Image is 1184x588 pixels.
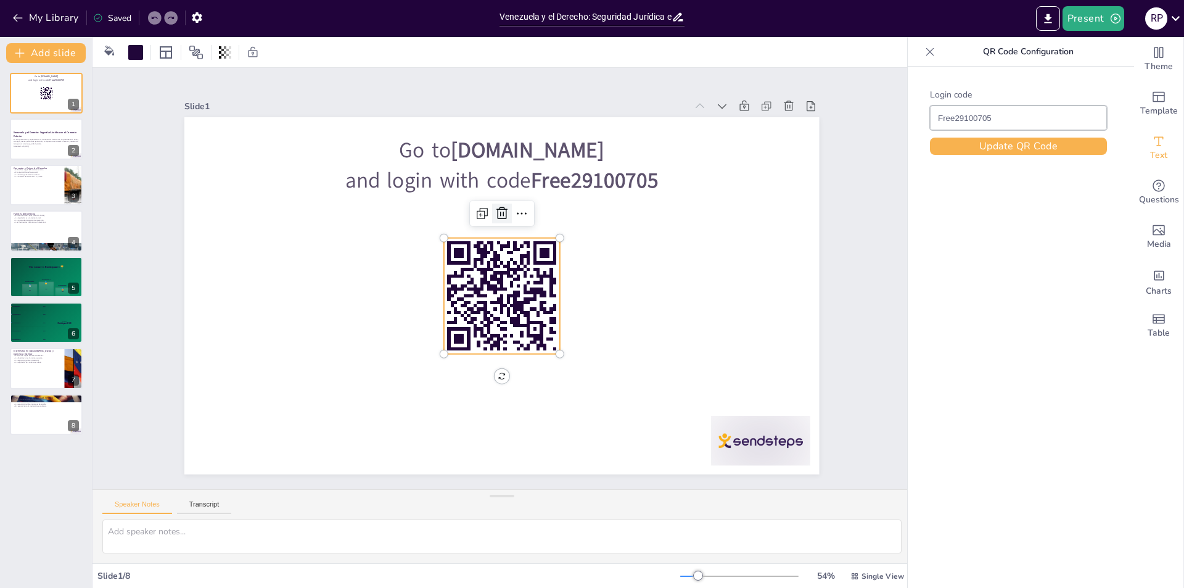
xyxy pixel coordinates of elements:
[930,89,1107,101] div: Login code
[14,167,61,170] p: Concepto y Origen del Derecho
[43,322,46,324] span: 300
[1036,6,1060,31] button: Export to PowerPoint
[12,338,20,340] span: Participant 5
[14,78,79,82] p: and login with code
[42,278,51,280] div: Participant 1
[216,136,787,165] p: Go to
[68,328,79,339] div: 6
[43,338,46,340] span: 100
[10,394,83,435] div: 8
[6,43,86,63] button: Add slide
[14,400,79,403] p: Un marco normativo claro es necesario.
[10,210,83,251] div: 4
[10,265,83,268] h4: The winner is Participant 1 🏆
[1134,37,1183,81] div: Change the overall theme
[57,321,71,322] div: Top scorer
[62,291,64,292] div: 300
[1140,104,1178,118] span: Template
[57,323,71,325] div: Participant 1
[25,281,34,283] div: Participant 2
[14,360,61,362] p: La seguridad jurídica es esencial.
[1145,7,1167,30] div: R P
[189,45,203,60] span: Position
[68,237,79,248] div: 4
[940,37,1117,67] p: QR Code Configuration
[61,288,64,290] div: 🥉
[93,12,131,24] div: Saved
[68,99,79,110] div: 1
[14,138,79,144] p: En esta presentación, exploraremos los fundamentos del Derecho en [GEOGRAPHIC_DATA], su origen, f...
[1134,215,1183,259] div: Add images, graphics, shapes or video
[1134,304,1183,348] div: Add a table
[12,322,20,324] span: Participant 3
[59,284,67,286] div: Participant 3
[41,75,59,78] strong: [DOMAIN_NAME]
[14,75,79,78] p: Go to
[102,500,172,514] button: Speaker Notes
[10,302,83,343] div: 6
[14,219,79,222] p: La jurisprudencia aporta interpretación.
[100,46,118,59] div: Background color
[68,375,79,386] div: 7
[1063,6,1124,31] button: Present
[14,215,79,217] p: Existen diferentes tipos [PERSON_NAME].
[216,165,787,195] p: and login with code
[14,217,79,220] p: La legislación es una fuente formal.
[1134,170,1183,215] div: Get real-time input from your audience
[14,131,76,138] strong: Venezuela y el Derecho: Seguridad Jurídica en el Comercio Exterior
[10,118,83,159] div: 2
[184,101,686,112] div: Slide 1
[43,305,46,307] span: 500
[14,169,61,172] p: El Derecho regula la conducta humana.
[14,222,79,224] p: Los documentos históricos son relevantes.
[97,570,680,582] div: Slide 1 / 8
[10,314,12,315] span: silver
[14,355,61,357] p: El Derecho regula el comercio exterior.
[10,165,83,205] div: 3
[177,500,232,514] button: Transcript
[14,403,79,405] p: La seguridad jurídica impulsa el desarrollo.
[930,138,1107,155] button: Update QR Code
[1147,238,1171,251] span: Media
[68,323,72,325] span: 500
[811,570,841,582] div: 54 %
[28,284,31,286] div: 🥈
[14,176,61,178] p: La finalidad del Derecho es la justicia.
[14,212,79,216] p: Fuentes del Derecho
[10,257,83,297] div: 5
[14,171,61,173] p: El origen del Derecho es social.
[1134,259,1183,304] div: Add charts and graphs
[14,144,79,147] p: Generated with [URL]
[12,313,20,315] span: Participant 2
[10,348,83,389] div: 7
[68,283,79,294] div: 5
[499,8,672,26] input: Insert title
[46,288,47,289] div: 500
[14,349,61,356] p: El Derecho en [GEOGRAPHIC_DATA] y Comercio Exterior
[14,173,61,176] p: La etimología destaca la rectitud.
[1148,326,1170,340] span: Table
[14,357,61,360] p: La Constitución es la norma suprema.
[43,330,46,332] span: 200
[1134,81,1183,126] div: Add ready made slides
[531,166,658,195] strong: Free29100705
[1134,126,1183,170] div: Add text boxes
[12,305,20,307] span: Participant 1
[1146,284,1172,298] span: Charts
[68,420,79,431] div: 8
[14,395,79,399] p: Importancia de la Seguridad Jurídica
[10,330,12,331] div: 4
[10,73,83,114] div: 1
[10,339,12,340] div: 5
[9,8,84,28] button: My Library
[1145,60,1173,73] span: Theme
[14,405,79,408] p: Es esencial para el crecimiento económico.
[29,289,31,291] div: 400
[1150,149,1167,162] span: Text
[68,191,79,202] div: 3
[1139,193,1179,207] span: Questions
[12,330,20,332] span: Participant 4
[14,399,79,401] p: La confianza es clave en el comercio.
[44,281,47,284] div: 🥇
[451,136,604,165] strong: [DOMAIN_NAME]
